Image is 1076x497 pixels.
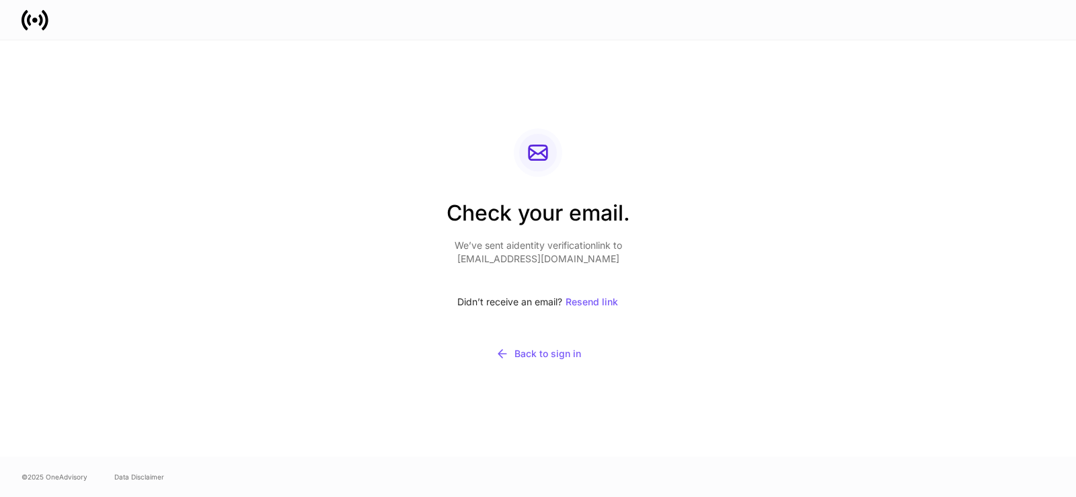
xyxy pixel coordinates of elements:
[566,297,618,307] div: Resend link
[496,347,581,360] div: Back to sign in
[114,471,164,482] a: Data Disclaimer
[447,287,630,317] div: Didn’t receive an email?
[447,338,630,369] button: Back to sign in
[22,471,87,482] span: © 2025 OneAdvisory
[565,287,619,317] button: Resend link
[447,239,630,266] p: We’ve sent a identity verification link to [EMAIL_ADDRESS][DOMAIN_NAME]
[447,198,630,239] h2: Check your email.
